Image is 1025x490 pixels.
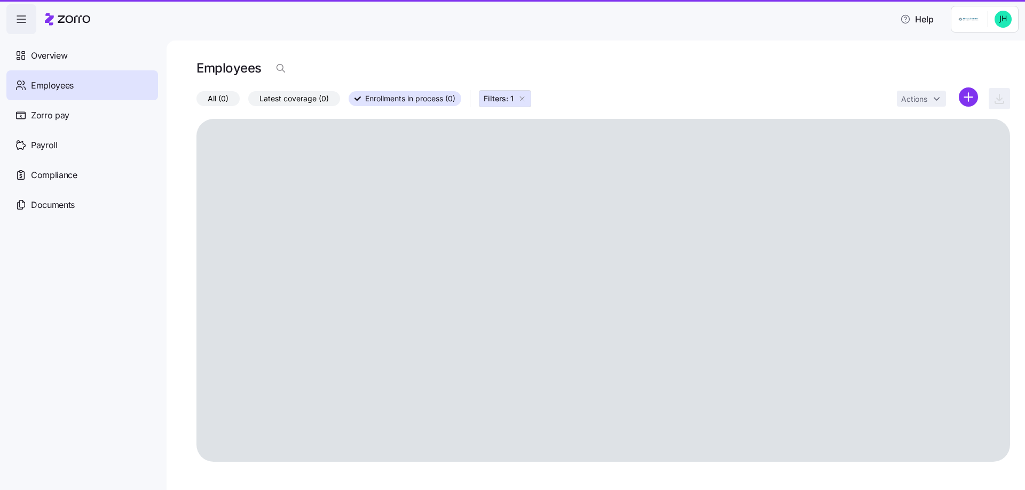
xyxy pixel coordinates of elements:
[6,130,158,160] a: Payroll
[900,13,934,26] span: Help
[6,190,158,220] a: Documents
[31,198,75,212] span: Documents
[892,9,942,30] button: Help
[6,70,158,100] a: Employees
[6,160,158,190] a: Compliance
[31,79,74,92] span: Employees
[897,91,946,107] button: Actions
[479,90,531,107] button: Filters: 1
[365,92,455,106] span: Enrollments in process (0)
[31,168,77,182] span: Compliance
[995,11,1012,28] img: 8c8e6c77ffa765d09eea4464d202a615
[259,92,329,106] span: Latest coverage (0)
[31,109,69,122] span: Zorro pay
[959,87,978,107] svg: add icon
[31,139,58,152] span: Payroll
[958,13,979,26] img: Employer logo
[901,95,927,103] span: Actions
[196,60,262,76] h1: Employees
[484,93,514,104] span: Filters: 1
[208,92,228,106] span: All (0)
[6,100,158,130] a: Zorro pay
[6,41,158,70] a: Overview
[31,49,67,62] span: Overview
